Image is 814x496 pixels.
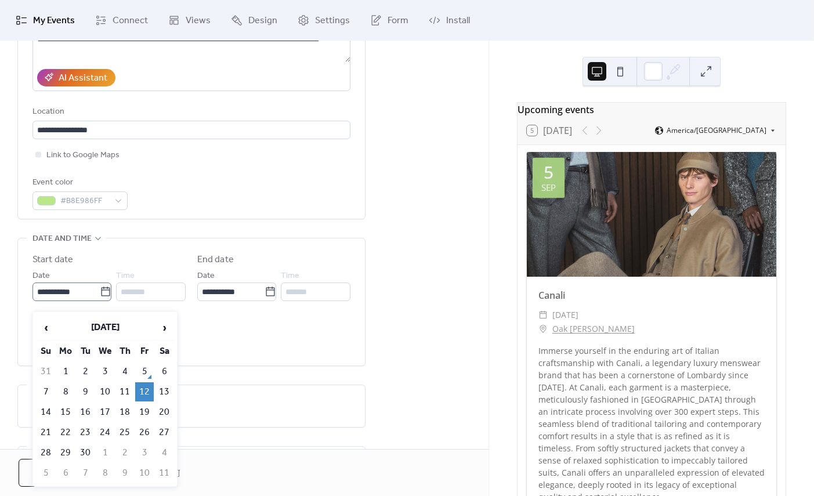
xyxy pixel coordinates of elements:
[37,403,55,422] td: 14
[538,322,548,336] div: ​
[56,443,75,462] td: 29
[420,5,479,36] a: Install
[37,362,55,381] td: 31
[155,464,173,483] td: 11
[32,269,50,283] span: Date
[7,5,84,36] a: My Events
[46,149,120,162] span: Link to Google Maps
[222,5,286,36] a: Design
[37,443,55,462] td: 28
[197,253,234,267] div: End date
[135,403,154,422] td: 19
[32,176,125,190] div: Event color
[197,269,215,283] span: Date
[96,423,114,442] td: 24
[135,382,154,401] td: 12
[76,443,95,462] td: 30
[96,362,114,381] td: 3
[37,382,55,401] td: 7
[544,164,553,181] div: 5
[96,403,114,422] td: 17
[33,14,75,28] span: My Events
[518,103,786,117] div: Upcoming events
[186,14,211,28] span: Views
[56,382,75,401] td: 8
[667,127,766,134] span: America/[GEOGRAPHIC_DATA]
[115,403,134,422] td: 18
[76,464,95,483] td: 7
[115,342,134,361] th: Th
[76,342,95,361] th: Tu
[289,5,359,36] a: Settings
[541,183,556,192] div: Sep
[32,232,92,246] span: Date and time
[446,14,470,28] span: Install
[37,69,115,86] button: AI Assistant
[96,342,114,361] th: We
[116,269,135,283] span: Time
[56,423,75,442] td: 22
[60,194,109,208] span: #B8E986FF
[76,382,95,401] td: 9
[113,14,148,28] span: Connect
[56,464,75,483] td: 6
[135,423,154,442] td: 26
[86,5,157,36] a: Connect
[115,362,134,381] td: 4
[96,464,114,483] td: 8
[552,322,635,336] a: Oak [PERSON_NAME]
[155,443,173,462] td: 4
[135,443,154,462] td: 3
[59,71,107,85] div: AI Assistant
[32,253,73,267] div: Start date
[37,423,55,442] td: 21
[76,423,95,442] td: 23
[135,464,154,483] td: 10
[37,464,55,483] td: 5
[281,269,299,283] span: Time
[135,362,154,381] td: 5
[388,14,408,28] span: Form
[315,14,350,28] span: Settings
[155,423,173,442] td: 27
[76,362,95,381] td: 2
[155,382,173,401] td: 13
[115,464,134,483] td: 9
[248,14,277,28] span: Design
[160,5,219,36] a: Views
[37,316,55,339] span: ‹
[155,342,173,361] th: Sa
[32,105,348,119] div: Location
[115,382,134,401] td: 11
[76,403,95,422] td: 16
[115,443,134,462] td: 2
[56,342,75,361] th: Mo
[155,362,173,381] td: 6
[155,403,173,422] td: 20
[19,459,95,487] button: Cancel
[56,403,75,422] td: 15
[538,308,548,322] div: ​
[96,382,114,401] td: 10
[96,443,114,462] td: 1
[37,342,55,361] th: Su
[552,308,578,322] span: [DATE]
[135,342,154,361] th: Fr
[155,316,173,339] span: ›
[527,288,776,302] div: Canali
[115,423,134,442] td: 25
[361,5,417,36] a: Form
[56,362,75,381] td: 1
[56,316,154,341] th: [DATE]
